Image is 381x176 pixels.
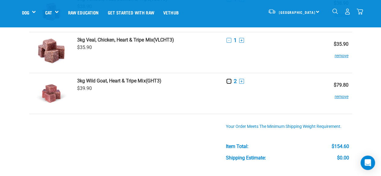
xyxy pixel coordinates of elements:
[268,9,276,14] img: van-moving.png
[332,8,338,14] img: home-icon-1@2x.png
[226,124,349,129] div: Your order meets the minimum shipping weight requirement.
[77,37,219,43] a: 3kg Veal, Chicken, Heart & Tripe Mix(VLCHT3)
[45,9,52,16] a: Cat
[361,156,375,170] div: Open Intercom Messenger
[344,8,351,15] img: user.png
[77,78,219,84] a: 3kg Wild Goat, Heart & Tripe Mix(GHT3)
[234,37,237,43] span: 1
[335,88,348,100] button: remove
[331,144,349,149] div: $154.60
[159,0,183,24] a: Vethub
[279,11,315,13] span: [GEOGRAPHIC_DATA]
[77,45,92,50] span: $35.90
[226,38,231,43] button: -
[320,73,352,114] td: $79.80
[239,79,244,84] button: +
[63,0,103,24] a: Raw Education
[77,78,145,84] strong: 3kg Wild Goat, Heart & Tripe Mix
[226,144,248,149] div: Item Total:
[36,37,67,68] img: Veal, Chicken, Heart & Tripe Mix
[335,47,348,59] button: remove
[22,9,29,16] a: Dog
[226,79,231,84] button: -
[77,37,153,43] strong: 3kg Veal, Chicken, Heart & Tripe Mix
[239,38,244,43] button: +
[337,155,349,161] div: $0.00
[226,155,266,161] div: Shipping Estimate:
[103,0,159,24] a: Get started with Raw
[320,32,352,73] td: $35.90
[357,8,363,15] img: home-icon@2x.png
[234,78,237,84] span: 2
[77,85,92,91] span: $39.90
[36,78,67,109] img: Wild Goat, Heart & Tripe Mix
